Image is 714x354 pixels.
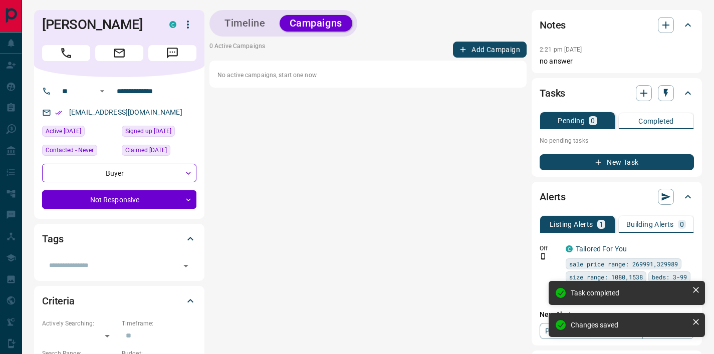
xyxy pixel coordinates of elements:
[169,21,176,28] div: condos.ca
[42,45,90,61] span: Call
[571,289,688,297] div: Task completed
[179,259,193,273] button: Open
[540,81,694,105] div: Tasks
[453,42,527,58] button: Add Campaign
[540,13,694,37] div: Notes
[540,85,565,101] h2: Tasks
[591,117,595,124] p: 0
[652,272,687,282] span: beds: 3-99
[42,293,75,309] h2: Criteria
[148,45,196,61] span: Message
[209,42,265,58] p: 0 Active Campaigns
[540,185,694,209] div: Alerts
[69,108,182,116] a: [EMAIL_ADDRESS][DOMAIN_NAME]
[42,319,117,328] p: Actively Searching:
[125,145,167,155] span: Claimed [DATE]
[280,15,352,32] button: Campaigns
[576,245,627,253] a: Tailored For You
[46,126,81,136] span: Active [DATE]
[214,15,276,32] button: Timeline
[571,321,688,329] div: Changes saved
[566,245,573,252] div: condos.ca
[46,145,94,155] span: Contacted - Never
[540,154,694,170] button: New Task
[569,259,678,269] span: sale price range: 269991,329989
[569,272,643,282] span: size range: 1080,1538
[42,164,196,182] div: Buyer
[42,231,63,247] h2: Tags
[540,46,582,53] p: 2:21 pm [DATE]
[122,319,196,328] p: Timeframe:
[42,190,196,209] div: Not Responsive
[96,85,108,97] button: Open
[540,56,694,67] p: no answer
[550,221,593,228] p: Listing Alerts
[540,244,560,253] p: Off
[540,133,694,148] p: No pending tasks
[42,17,154,33] h1: [PERSON_NAME]
[599,221,603,228] p: 1
[55,109,62,116] svg: Email Verified
[42,227,196,251] div: Tags
[42,126,117,140] div: Fri Sep 05 2025
[540,323,591,339] a: Property
[540,189,566,205] h2: Alerts
[638,118,674,125] p: Completed
[540,309,694,320] p: New Alert:
[540,17,566,33] h2: Notes
[122,126,196,140] div: Wed Oct 25 2017
[540,253,547,260] svg: Push Notification Only
[680,221,684,228] p: 0
[125,126,171,136] span: Signed up [DATE]
[95,45,143,61] span: Email
[626,221,674,228] p: Building Alerts
[42,289,196,313] div: Criteria
[558,117,585,124] p: Pending
[217,71,519,80] p: No active campaigns, start one now
[122,145,196,159] div: Tue Sep 09 2025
